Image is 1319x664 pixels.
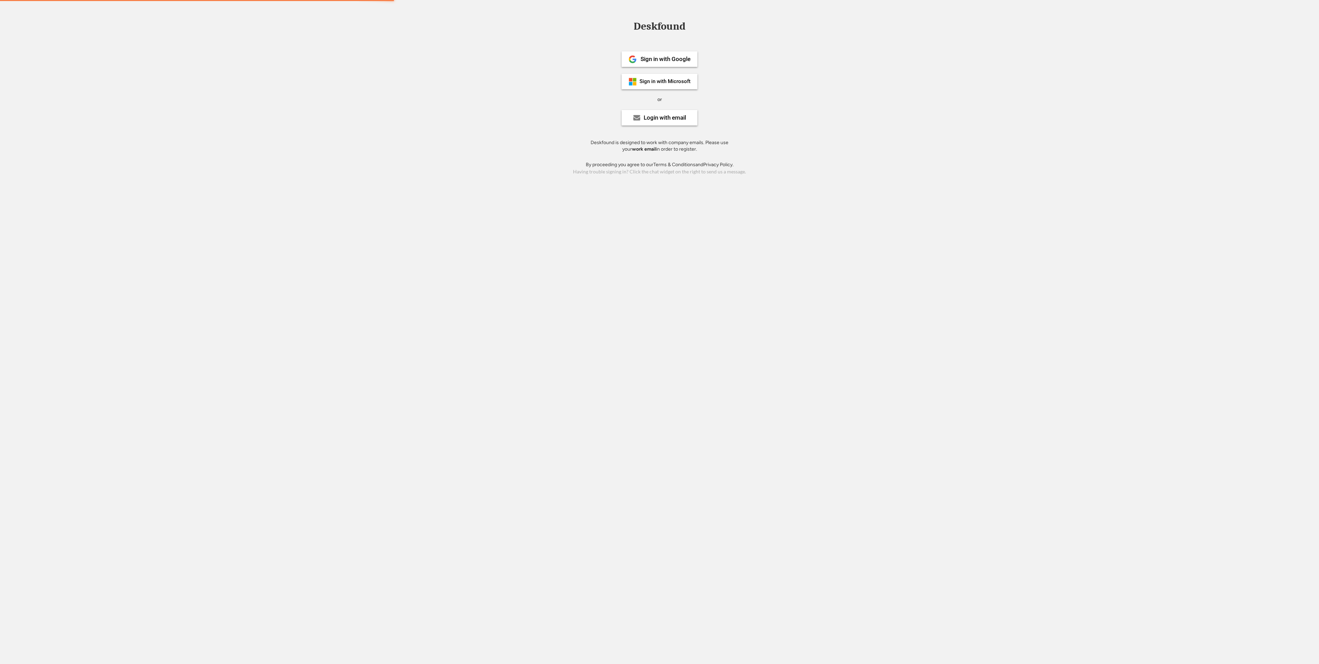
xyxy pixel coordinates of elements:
[586,161,734,168] div: By proceeding you agree to our and
[632,146,656,152] strong: work email
[628,55,637,63] img: 1024px-Google__G__Logo.svg.png
[628,78,637,86] img: ms-symbollockup_mssymbol_19.png
[703,162,734,168] a: Privacy Policy.
[653,162,695,168] a: Terms & Conditions
[640,79,691,84] div: Sign in with Microsoft
[644,115,686,121] div: Login with email
[657,96,662,103] div: or
[641,56,691,62] div: Sign in with Google
[582,139,737,153] div: Deskfound is designed to work with company emails. Please use your in order to register.
[630,21,689,32] div: Deskfound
